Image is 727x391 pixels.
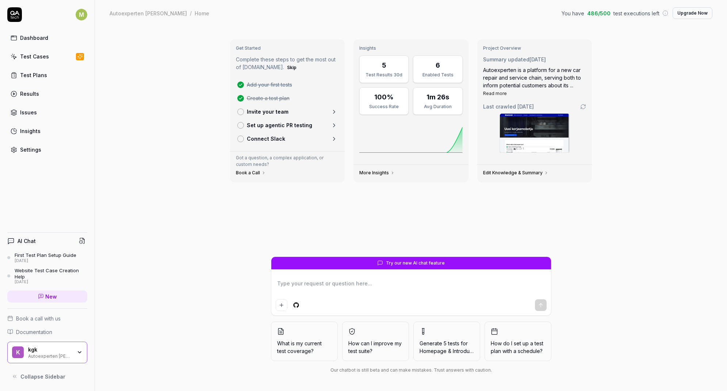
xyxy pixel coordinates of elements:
[7,252,87,263] a: First Test Plan Setup Guide[DATE]
[418,103,458,110] div: Avg Duration
[247,108,288,115] p: Invite your team
[382,60,386,70] div: 5
[15,258,76,263] div: [DATE]
[234,132,341,145] a: Connect Slack
[587,10,611,17] span: 486 / 500
[7,342,87,364] button: kkgkAutoexperten [PERSON_NAME]
[271,367,551,373] div: Our chatbot is still beta and can make mistakes. Trust answers with caution.
[236,56,339,72] p: Complete these steps to get the most out of [DOMAIN_NAME].
[517,103,534,110] time: [DATE]
[15,267,87,280] div: Website Test Case Creation Help
[491,339,545,355] span: How do I set up a test plan with a schedule?
[7,267,87,284] a: Website Test Case Creation Help[DATE]
[7,31,87,45] a: Dashboard
[483,56,529,62] span: Summary updated
[20,53,49,60] div: Test Cases
[28,346,72,353] div: kgk
[580,104,586,110] a: Go to crawling settings
[483,45,586,51] h3: Project Overview
[20,34,48,42] div: Dashboard
[247,135,285,143] p: Connect Slack
[420,348,489,354] span: Homepage & Introductory Inf
[195,10,209,17] div: Home
[673,7,712,19] button: Upgrade Now
[20,109,37,116] div: Issues
[276,299,287,311] button: Add attachment
[359,45,463,51] h3: Insights
[348,339,403,355] span: How can I improve my test suite?
[483,170,548,176] a: Edit Knowledge & Summary
[76,7,87,22] button: M
[20,127,41,135] div: Insights
[364,103,404,110] div: Success Rate
[483,103,534,110] span: Last crawled
[12,346,24,358] span: k
[28,353,72,358] div: Autoexperten [PERSON_NAME]
[613,10,659,17] span: test executions left
[7,369,87,384] button: Collapse Sidebar
[7,328,87,336] a: Documentation
[374,92,394,102] div: 100%
[20,71,47,79] div: Test Plans
[529,56,546,62] time: [DATE]
[485,322,551,361] button: How do I set up a test plan with a schedule?
[364,72,404,78] div: Test Results 30d
[247,121,312,129] p: Set up agentic PR testing
[7,105,87,119] a: Issues
[271,322,338,361] button: What is my current test coverage?
[7,291,87,303] a: New
[562,10,584,17] span: You have
[420,339,474,355] span: Generate 5 tests for
[110,10,187,17] div: Autoexperten [PERSON_NAME]
[386,260,445,266] span: Try our new AI chat feature
[76,9,87,20] span: M
[483,90,507,97] button: Read more
[190,10,192,17] div: /
[234,105,341,118] a: Invite your team
[234,118,341,132] a: Set up agentic PR testing
[418,72,458,78] div: Enabled Tests
[342,322,409,361] button: How can I improve my test suite?
[7,124,87,138] a: Insights
[286,63,298,72] button: Skip
[7,143,87,157] a: Settings
[16,315,61,322] span: Book a call with us
[15,280,87,285] div: [DATE]
[483,67,581,88] span: Autoexperten is a platform for a new car repair and service chain, serving both to inform potenti...
[436,60,440,70] div: 6
[18,237,36,245] h4: AI Chat
[236,45,339,51] h3: Get Started
[359,170,395,176] a: More Insights
[7,315,87,322] a: Book a call with us
[7,87,87,101] a: Results
[7,68,87,82] a: Test Plans
[426,92,449,102] div: 1m 26s
[20,90,39,98] div: Results
[500,114,569,152] img: Screenshot
[45,293,57,300] span: New
[277,339,332,355] span: What is my current test coverage?
[236,155,339,168] p: Got a question, a complex application, or custom needs?
[16,328,52,336] span: Documentation
[7,49,87,64] a: Test Cases
[15,252,76,258] div: First Test Plan Setup Guide
[413,322,480,361] button: Generate 5 tests forHomepage & Introductory Inf
[20,146,41,153] div: Settings
[20,373,65,380] span: Collapse Sidebar
[236,170,266,176] a: Book a Call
